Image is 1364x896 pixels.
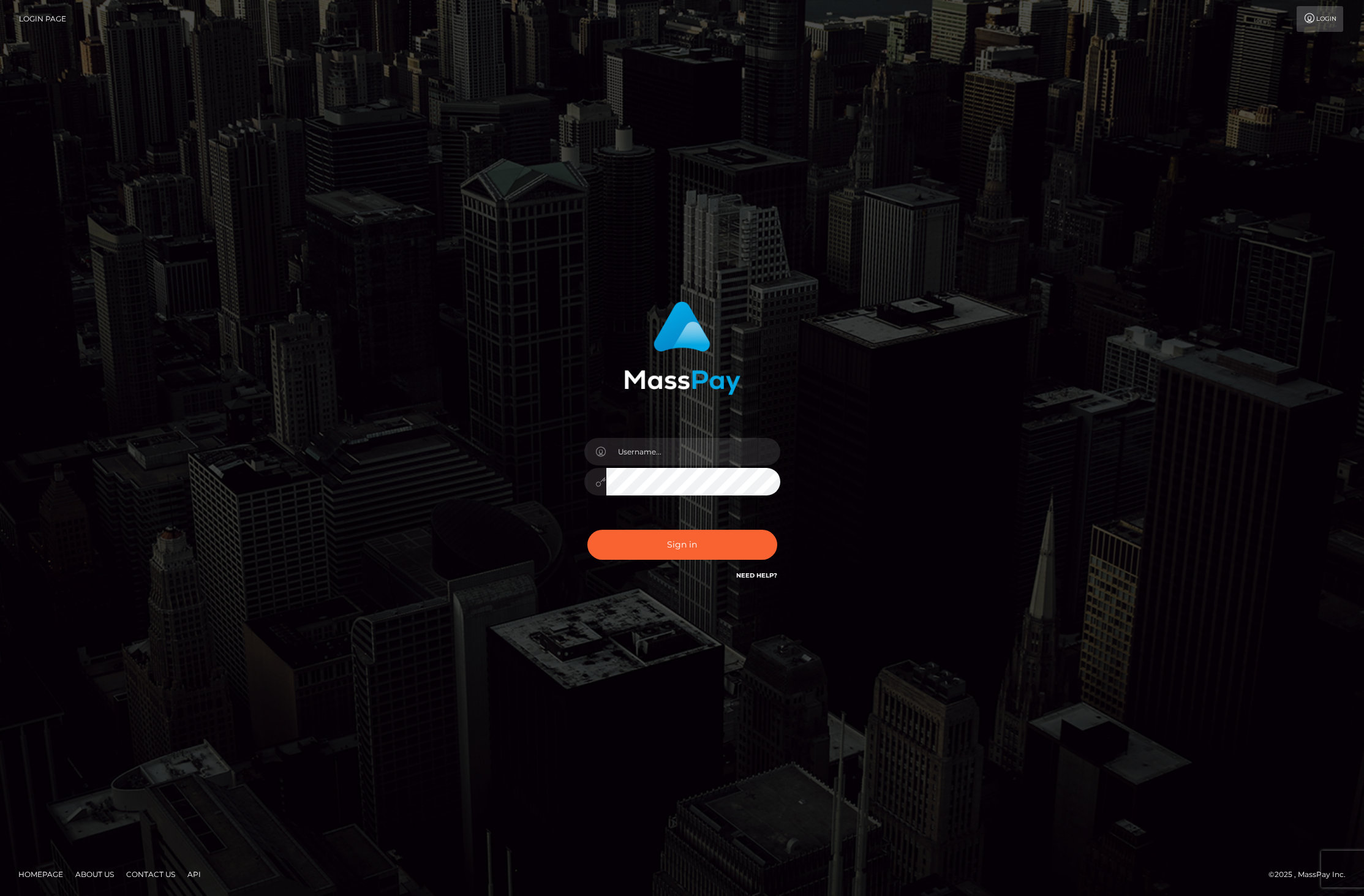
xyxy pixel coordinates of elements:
a: About Us [70,865,119,884]
a: Login Page [19,6,66,32]
div: © 2025 , MassPay Inc. [1268,868,1355,881]
input: Username... [606,438,780,465]
a: API [183,865,206,884]
a: Login [1297,6,1343,32]
a: Homepage [13,865,68,884]
button: Sign in [587,530,777,560]
a: Need Help? [736,571,777,579]
a: Contact Us [121,865,180,884]
img: MassPay Login [624,301,740,395]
